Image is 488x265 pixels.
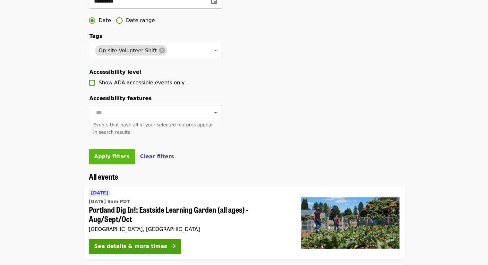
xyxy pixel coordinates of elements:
[89,239,181,254] button: See details & more times
[94,243,167,250] div: See details & more times
[90,95,152,101] span: Accessibility features
[89,198,130,205] time: [DATE] 9am PDT
[211,46,220,55] button: Open
[99,80,185,86] span: Show ADA accessible events only
[89,205,291,224] span: Portland Dig In!: Eastside Learning Garden (all ages) - Aug/Sept/Oct
[89,226,291,232] div: [GEOGRAPHIC_DATA], [GEOGRAPHIC_DATA]
[99,17,111,24] span: Date
[301,197,399,249] img: Portland Dig In!: Eastside Learning Garden (all ages) - Aug/Sept/Oct organized by Oregon Food Bank
[89,171,118,182] span: All events
[140,153,174,159] span: Clear filters
[94,153,130,159] span: Apply filters
[211,108,220,117] button: Open
[95,47,161,54] span: On-site Volunteer Shift
[93,122,213,135] span: Events that have all of your selected features appear in search results
[140,153,174,160] button: Clear filters
[95,45,167,56] div: On-site Volunteer Shift
[84,186,405,259] a: See details for "Portland Dig In!: Eastside Learning Garden (all ages) - Aug/Sept/Oct"
[126,17,155,24] span: Date range
[91,190,108,195] span: [DATE]
[90,69,141,75] span: Accessibility level
[89,149,135,164] button: Apply filters
[90,33,103,39] span: Tags
[171,243,176,249] i: arrow-right icon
